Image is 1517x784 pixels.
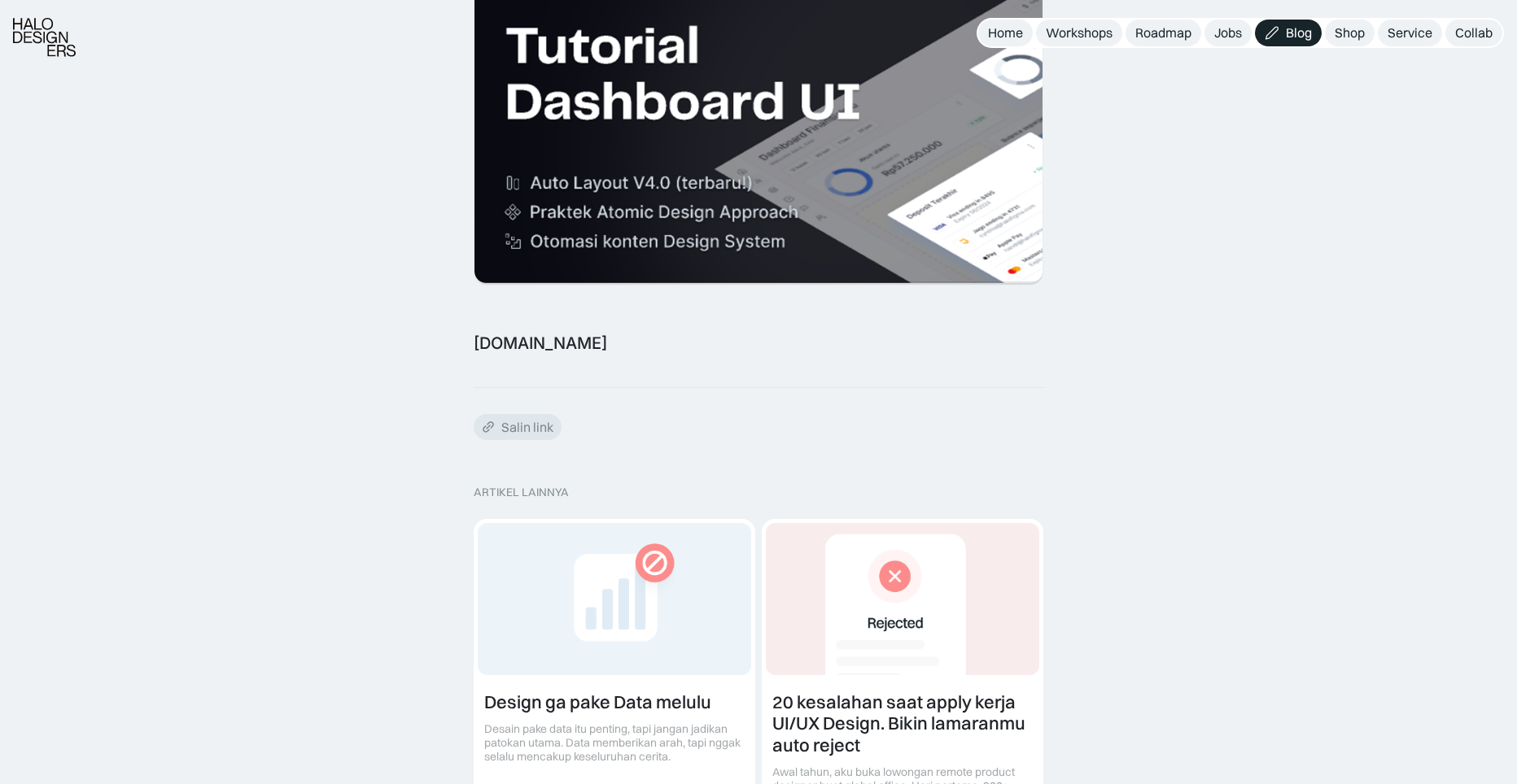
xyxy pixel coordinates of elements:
[1255,20,1322,46] a: Blog
[1204,20,1252,46] a: Jobs
[474,294,1043,317] p: ‍
[1445,20,1502,46] a: Collab
[1286,24,1312,41] div: Blog
[1126,20,1201,46] a: Roadmap
[988,24,1023,41] div: Home
[1214,24,1242,41] div: Jobs
[1046,24,1113,41] div: Workshops
[1455,24,1493,41] div: Collab
[474,333,607,353] a: [DOMAIN_NAME]
[1335,24,1365,41] div: Shop
[1036,20,1122,46] a: Workshops
[1135,24,1191,41] div: Roadmap
[1378,20,1442,46] a: Service
[1325,20,1375,46] a: Shop
[978,20,1033,46] a: Home
[474,486,1043,499] div: ARTIKEL LAINNYA
[501,419,553,436] div: Salin link
[1388,24,1432,41] div: Service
